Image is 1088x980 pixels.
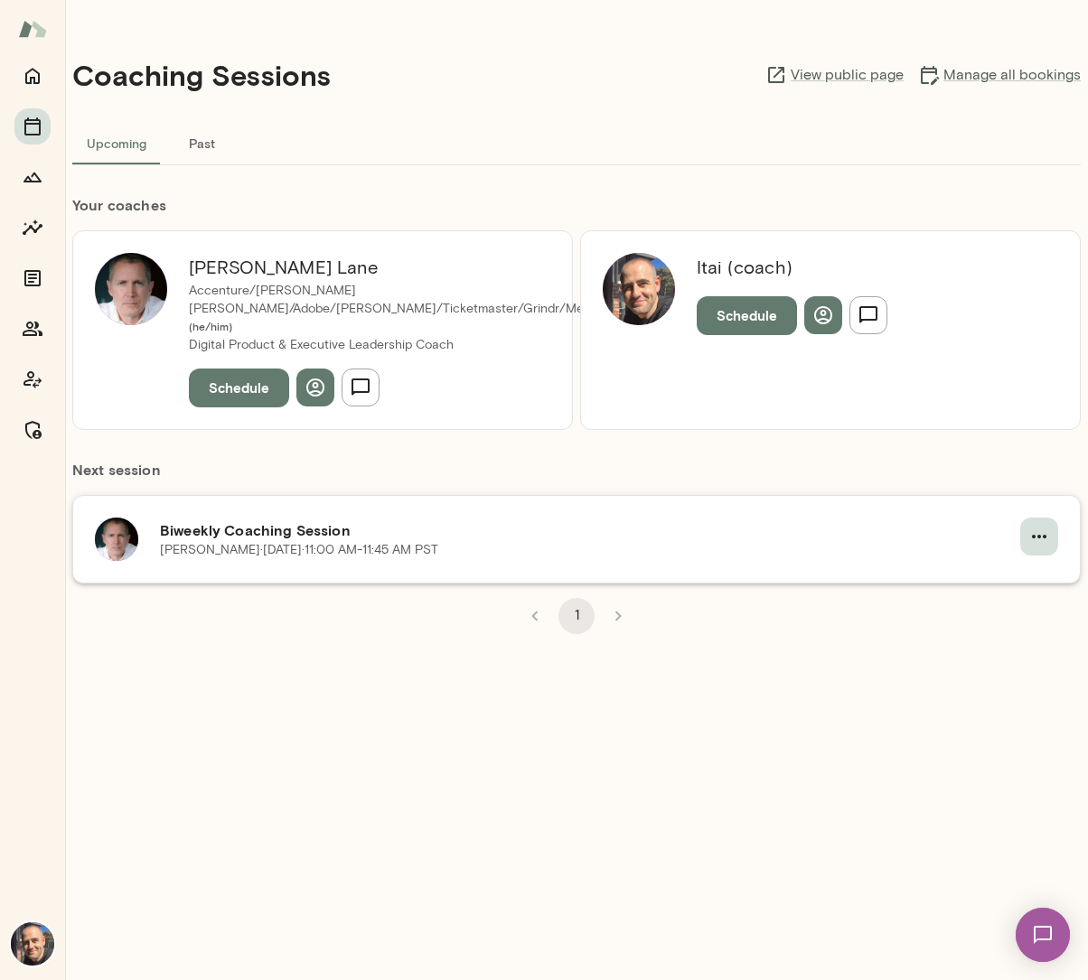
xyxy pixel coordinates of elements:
[697,296,797,334] button: Schedule
[72,58,331,92] h4: Coaching Sessions
[189,369,289,406] button: Schedule
[72,583,1081,634] div: pagination
[342,369,380,406] button: Send message
[14,361,51,397] button: Coach app
[72,121,1081,164] div: basic tabs example
[14,260,51,296] button: Documents
[918,64,1081,86] a: Manage all bookings
[72,121,161,164] button: Upcoming
[849,296,887,334] button: Send message
[14,159,51,195] button: Growth Plan
[765,64,904,86] a: View public page
[14,412,51,448] button: Manage
[189,320,232,332] span: ( he/him )
[160,519,1020,541] h6: Biweekly Coaching Session
[95,253,167,325] img: Mike Lane
[804,296,842,334] button: View profile
[514,598,639,634] nav: pagination navigation
[72,459,1081,495] h6: Next session
[189,336,616,354] p: Digital Product & Executive Leadership Coach
[18,12,47,46] img: Mento
[72,194,1081,216] h6: Your coach es
[11,922,54,966] img: Itai Rabinowitz
[14,311,51,347] button: Members
[160,541,438,559] p: [PERSON_NAME] · [DATE] · 11:00 AM-11:45 AM PST
[14,210,51,246] button: Insights
[558,598,595,634] button: page 1
[189,253,616,282] h6: [PERSON_NAME] Lane
[697,253,887,282] h6: Itai (coach)
[14,58,51,94] button: Home
[14,108,51,145] button: Sessions
[189,282,616,336] p: Accenture/[PERSON_NAME] [PERSON_NAME]/Adobe/[PERSON_NAME]/Ticketmaster/Grindr/MedMen
[296,369,334,406] button: View profile
[603,253,675,325] img: Itai (coach)
[161,121,242,164] button: Past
